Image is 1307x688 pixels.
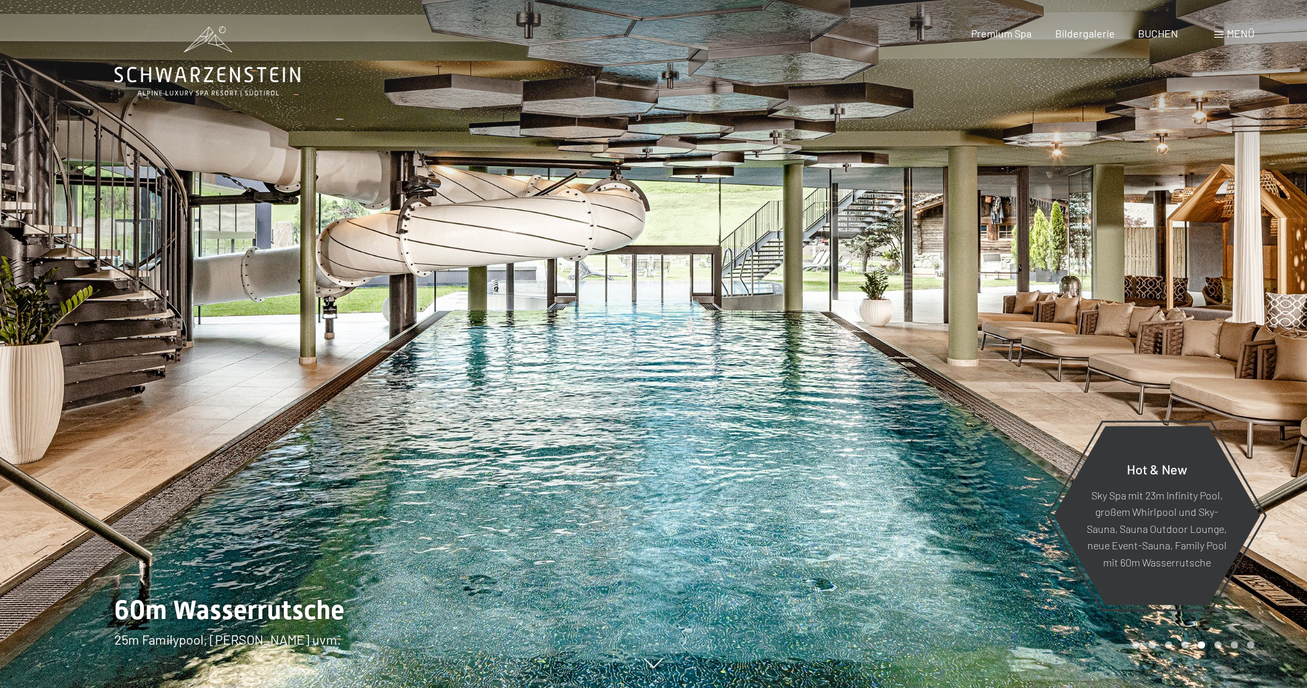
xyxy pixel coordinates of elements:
[1231,641,1238,649] div: Carousel Page 7
[971,27,1032,39] a: Premium Spa
[1053,425,1261,606] a: Hot & New Sky Spa mit 23m Infinity Pool, großem Whirlpool und Sky-Sauna, Sauna Outdoor Lounge, ne...
[1128,641,1254,649] div: Carousel Pagination
[1198,641,1205,649] div: Carousel Page 5 (Current Slide)
[1165,641,1172,649] div: Carousel Page 3
[1132,641,1139,649] div: Carousel Page 1
[1227,27,1254,39] span: Menü
[1085,486,1228,570] p: Sky Spa mit 23m Infinity Pool, großem Whirlpool und Sky-Sauna, Sauna Outdoor Lounge, neue Event-S...
[1149,641,1156,649] div: Carousel Page 2
[1214,641,1222,649] div: Carousel Page 6
[1138,27,1178,39] a: BUCHEN
[1181,641,1189,649] div: Carousel Page 4
[1055,27,1115,39] a: Bildergalerie
[1247,641,1254,649] div: Carousel Page 8
[1127,461,1187,476] span: Hot & New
